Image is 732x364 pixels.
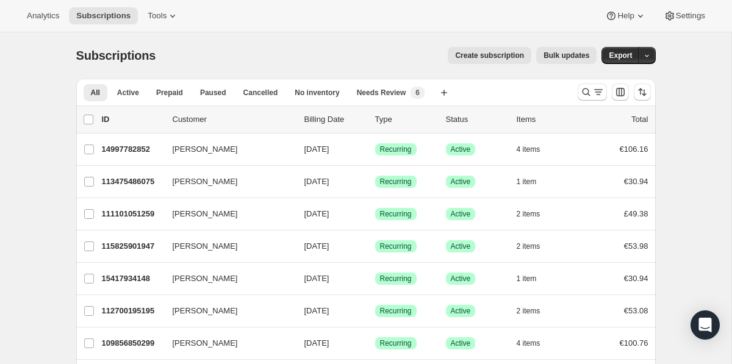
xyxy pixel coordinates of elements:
[173,143,238,155] span: [PERSON_NAME]
[91,88,100,98] span: All
[624,274,648,283] span: €30.94
[102,270,648,287] div: 15417934148[PERSON_NAME][DATE]SuccessRecurringSuccessActive1 item€30.94
[455,51,524,60] span: Create subscription
[140,7,186,24] button: Tools
[620,145,648,154] span: €106.16
[517,209,540,219] span: 2 items
[165,269,287,288] button: [PERSON_NAME]
[357,88,406,98] span: Needs Review
[380,274,412,284] span: Recurring
[304,177,329,186] span: [DATE]
[544,51,589,60] span: Bulk updates
[165,301,287,321] button: [PERSON_NAME]
[517,338,540,348] span: 4 items
[517,306,540,316] span: 2 items
[656,7,712,24] button: Settings
[304,241,329,251] span: [DATE]
[517,335,554,352] button: 4 items
[27,11,59,21] span: Analytics
[517,302,554,319] button: 2 items
[517,270,550,287] button: 1 item
[517,173,550,190] button: 1 item
[415,88,420,98] span: 6
[102,302,648,319] div: 112700195195[PERSON_NAME][DATE]SuccessRecurringSuccessActive2 items€53.08
[102,335,648,352] div: 109856850299[PERSON_NAME][DATE]SuccessRecurringSuccessActive4 items€100.76
[517,113,578,126] div: Items
[102,173,648,190] div: 113475486075[PERSON_NAME][DATE]SuccessRecurringSuccessActive1 item€30.94
[76,49,156,62] span: Subscriptions
[102,143,163,155] p: 14997782852
[102,238,648,255] div: 115825901947[PERSON_NAME][DATE]SuccessRecurringSuccessActive2 items€53.98
[102,337,163,349] p: 109856850299
[451,209,471,219] span: Active
[173,208,238,220] span: [PERSON_NAME]
[102,240,163,252] p: 115825901947
[676,11,705,21] span: Settings
[451,306,471,316] span: Active
[102,208,163,220] p: 111101051259
[446,113,507,126] p: Status
[612,84,629,101] button: Customize table column order and visibility
[148,11,167,21] span: Tools
[380,241,412,251] span: Recurring
[156,88,183,98] span: Prepaid
[691,310,720,340] div: Open Intercom Messenger
[200,88,226,98] span: Paused
[173,113,295,126] p: Customer
[102,305,163,317] p: 112700195195
[451,241,471,251] span: Active
[304,209,329,218] span: [DATE]
[304,113,365,126] p: Billing Date
[634,84,651,101] button: Sort the results
[578,84,607,101] button: Search and filter results
[173,273,238,285] span: [PERSON_NAME]
[243,88,278,98] span: Cancelled
[102,176,163,188] p: 113475486075
[165,204,287,224] button: [PERSON_NAME]
[609,51,632,60] span: Export
[624,177,648,186] span: €30.94
[173,240,238,252] span: [PERSON_NAME]
[451,145,471,154] span: Active
[624,241,648,251] span: €53.98
[165,237,287,256] button: [PERSON_NAME]
[624,306,648,315] span: €53.08
[380,145,412,154] span: Recurring
[102,113,163,126] p: ID
[375,113,436,126] div: Type
[451,274,471,284] span: Active
[631,113,648,126] p: Total
[173,305,238,317] span: [PERSON_NAME]
[617,11,634,21] span: Help
[76,11,131,21] span: Subscriptions
[434,84,454,101] button: Create new view
[102,273,163,285] p: 15417934148
[165,334,287,353] button: [PERSON_NAME]
[304,338,329,348] span: [DATE]
[165,172,287,191] button: [PERSON_NAME]
[517,177,537,187] span: 1 item
[517,241,540,251] span: 2 items
[536,47,597,64] button: Bulk updates
[380,338,412,348] span: Recurring
[451,338,471,348] span: Active
[517,205,554,223] button: 2 items
[624,209,648,218] span: £49.38
[295,88,339,98] span: No inventory
[517,238,554,255] button: 2 items
[69,7,138,24] button: Subscriptions
[304,274,329,283] span: [DATE]
[517,145,540,154] span: 4 items
[380,177,412,187] span: Recurring
[304,306,329,315] span: [DATE]
[304,145,329,154] span: [DATE]
[117,88,139,98] span: Active
[380,209,412,219] span: Recurring
[601,47,639,64] button: Export
[620,338,648,348] span: €100.76
[173,337,238,349] span: [PERSON_NAME]
[448,47,531,64] button: Create subscription
[598,7,653,24] button: Help
[102,113,648,126] div: IDCustomerBilling DateTypeStatusItemsTotal
[380,306,412,316] span: Recurring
